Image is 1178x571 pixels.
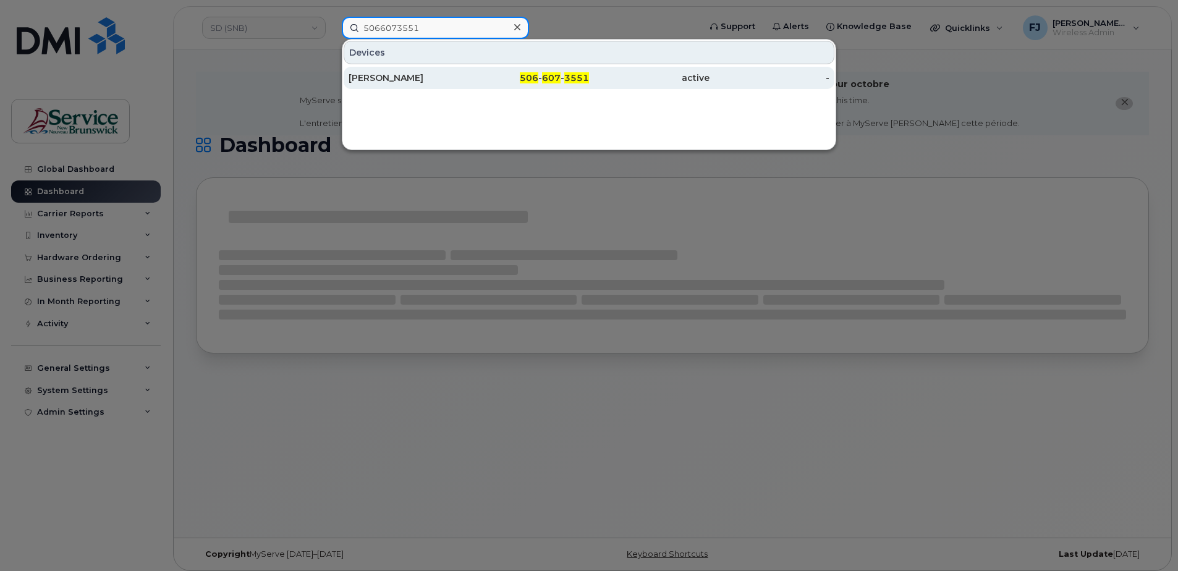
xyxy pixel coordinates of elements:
div: [PERSON_NAME] [349,72,469,84]
div: Devices [344,41,834,64]
span: 3551 [564,72,589,83]
span: 607 [542,72,561,83]
div: - - [469,72,590,84]
div: active [589,72,710,84]
a: [PERSON_NAME]506-607-3551active- [344,67,834,89]
span: 506 [520,72,538,83]
div: - [710,72,830,84]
